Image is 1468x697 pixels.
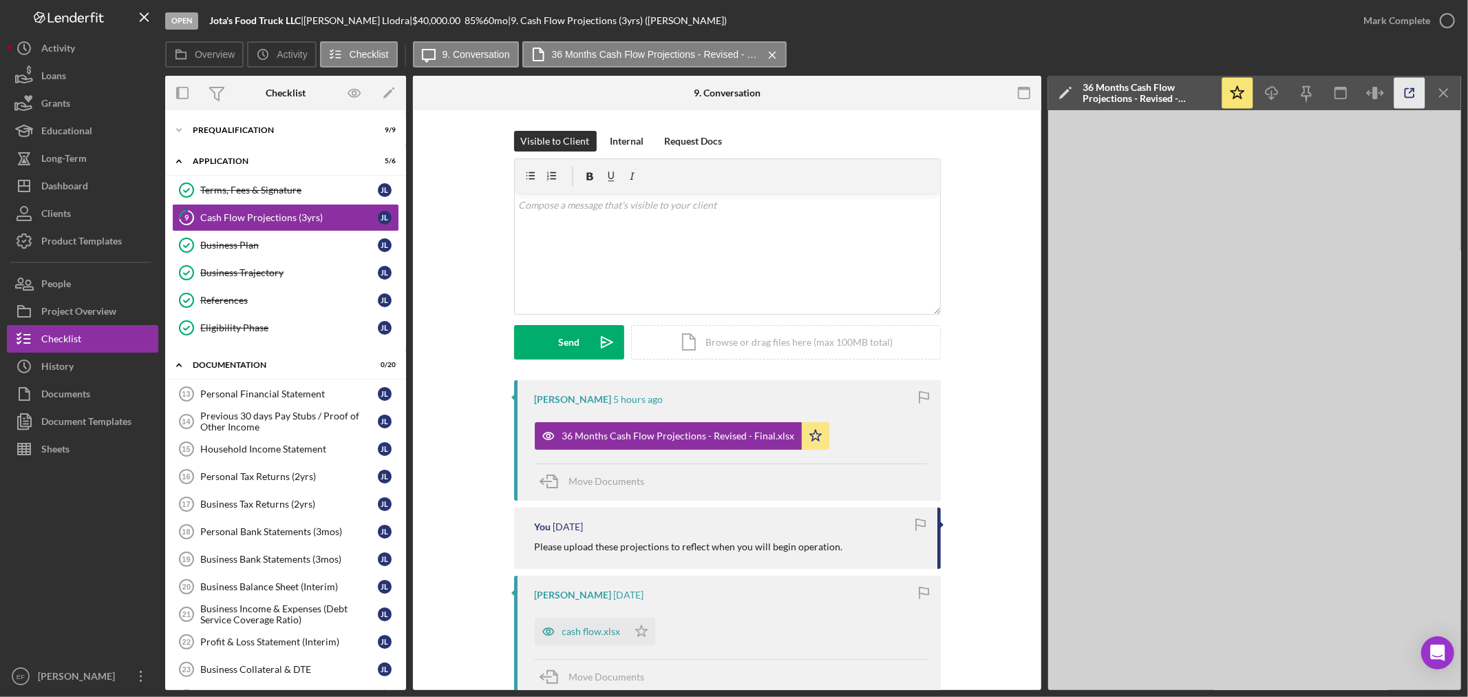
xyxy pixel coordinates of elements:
[483,15,508,26] div: 60 mo
[378,470,392,483] div: J L
[350,49,389,60] label: Checklist
[535,422,829,450] button: 36 Months Cash Flow Projections - Revised - Final.xlsx
[569,671,645,683] span: Move Documents
[182,500,190,508] tspan: 17
[378,580,392,594] div: J L
[514,325,624,360] button: Send
[209,14,301,26] b: Jota's Food Truck LLC
[378,238,392,252] div: J L
[182,665,191,674] tspan: 23
[172,601,399,628] a: 21Business Income & Expenses (Debt Service Coverage Ratio)JL
[182,472,190,481] tspan: 16
[535,521,551,532] div: You
[304,15,412,26] div: [PERSON_NAME] Llodra |
[247,41,316,67] button: Activity
[200,410,378,433] div: Previous 30 days Pay Stubs / Proof of Other Income
[172,490,399,518] a: 17Business Tax Returns (2yrs)JL
[172,573,399,601] a: 20Business Balance Sheet (Interim)JL
[17,673,25,680] text: EF
[378,321,392,335] div: J L
[200,603,378,625] div: Business Income & Expenses (Debt Service Coverage Ratio)
[1350,7,1461,34] button: Mark Complete
[172,176,399,204] a: Terms, Fees & SignatureJL
[200,388,378,399] div: Personal Financial Statement
[165,12,198,30] div: Open
[535,660,659,694] button: Move Documents
[195,49,235,60] label: Overview
[277,49,307,60] label: Activity
[614,590,644,601] time: 2025-08-01 18:05
[604,131,651,152] button: Internal
[535,394,612,405] div: [PERSON_NAME]
[200,636,378,647] div: Profit & Loss Statement (Interim)
[371,126,396,134] div: 9 / 9
[562,626,621,637] div: cash flow.xlsx
[413,41,519,67] button: 9. Conversation
[200,664,378,675] div: Business Collateral & DTE
[184,213,189,222] tspan: 9
[182,390,190,398] tspan: 13
[182,583,191,591] tspan: 20
[172,314,399,342] a: Eligibility PhaseJL
[535,539,843,554] p: Please upload these projections to reflect when you will begin operation.
[200,185,378,196] div: Terms, Fees & Signature
[443,49,510,60] label: 9. Conversation
[172,518,399,545] a: 18Personal Bank Statements (3mos)JL
[610,131,644,152] div: Internal
[172,231,399,259] a: Business PlanJL
[172,628,399,656] a: 22Profit & Loss Statement (Interim)JL
[412,15,465,26] div: $40,000.00
[378,415,392,428] div: J L
[658,131,730,152] button: Request Docs
[7,663,158,690] button: EF[PERSON_NAME]
[200,267,378,278] div: Business Trajectory
[165,41,244,67] button: Overview
[172,204,399,231] a: 9Cash Flow Projections (3yrs)JL
[200,212,378,223] div: Cash Flow Projections (3yrs)
[193,126,361,134] div: Prequalification
[694,87,760,98] div: 9. Conversation
[193,361,361,369] div: Documentation
[514,131,597,152] button: Visible to Client
[182,638,191,646] tspan: 22
[172,656,399,683] a: 23Business Collateral & DTEJL
[182,445,190,453] tspan: 15
[172,259,399,287] a: Business TrajectoryJL
[521,131,590,152] div: Visible to Client
[552,49,758,60] label: 36 Months Cash Flow Projections - Revised - Final.xlsx
[378,211,392,225] div: J L
[193,157,361,165] div: Application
